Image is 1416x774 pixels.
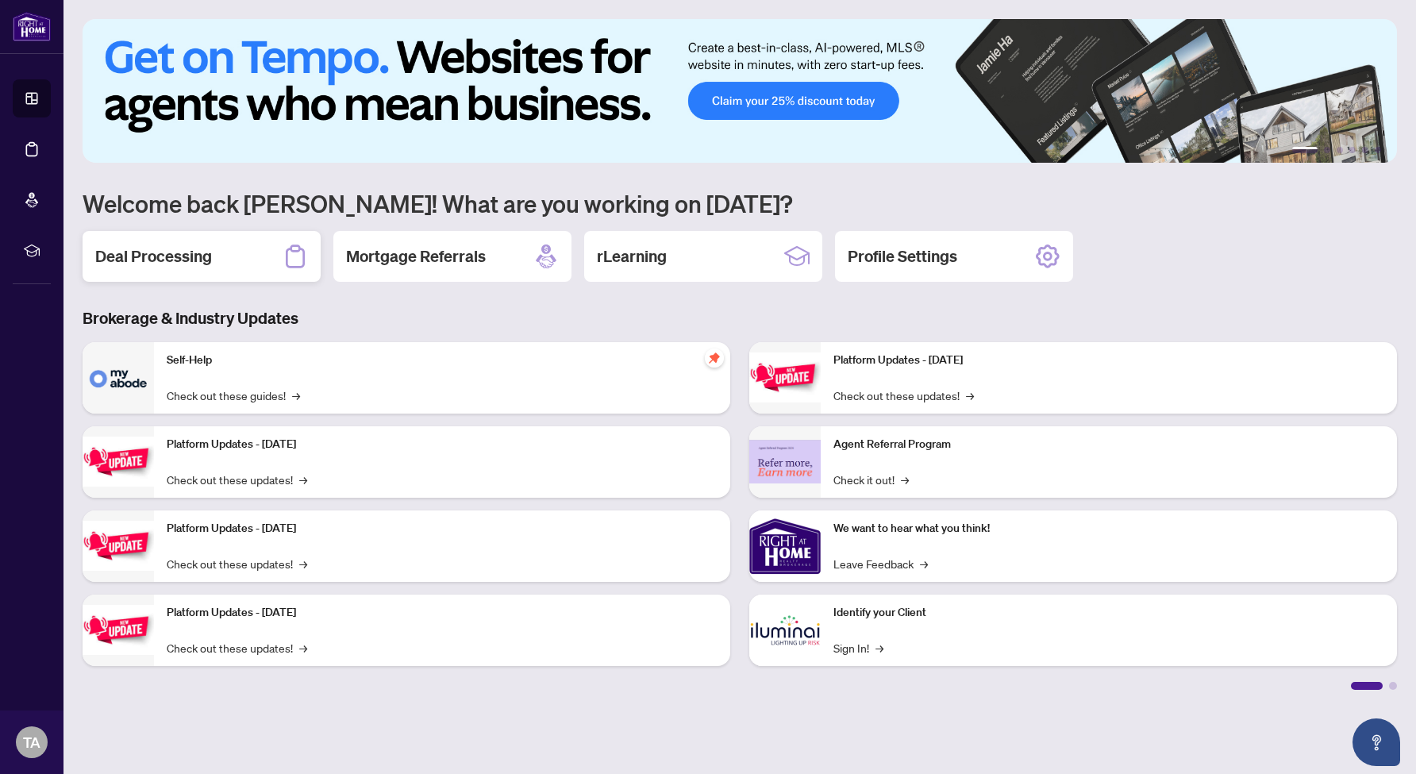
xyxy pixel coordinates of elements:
[346,245,486,268] h2: Mortgage Referrals
[875,639,883,657] span: →
[13,12,51,41] img: logo
[749,595,821,666] img: Identify your Client
[833,471,909,488] a: Check it out!→
[833,520,1384,537] p: We want to hear what you think!
[167,471,307,488] a: Check out these updates!→
[292,387,300,404] span: →
[83,521,154,571] img: Platform Updates - July 21, 2025
[597,245,667,268] h2: rLearning
[833,604,1384,622] p: Identify your Client
[848,245,957,268] h2: Profile Settings
[833,555,928,572] a: Leave Feedback→
[833,639,883,657] a: Sign In!→
[167,604,718,622] p: Platform Updates - [DATE]
[966,387,974,404] span: →
[749,440,821,483] img: Agent Referral Program
[705,348,724,368] span: pushpin
[23,731,40,753] span: TA
[167,555,307,572] a: Check out these updates!→
[167,520,718,537] p: Platform Updates - [DATE]
[833,387,974,404] a: Check out these updates!→
[167,436,718,453] p: Platform Updates - [DATE]
[95,245,212,268] h2: Deal Processing
[1375,147,1381,153] button: 6
[749,510,821,582] img: We want to hear what you think!
[833,352,1384,369] p: Platform Updates - [DATE]
[167,639,307,657] a: Check out these updates!→
[167,387,300,404] a: Check out these guides!→
[1349,147,1356,153] button: 4
[83,19,1397,163] img: Slide 0
[83,307,1397,329] h3: Brokerage & Industry Updates
[299,555,307,572] span: →
[1292,147,1318,153] button: 1
[299,639,307,657] span: →
[83,605,154,655] img: Platform Updates - July 8, 2025
[1337,147,1343,153] button: 3
[83,342,154,414] img: Self-Help
[833,436,1384,453] p: Agent Referral Program
[920,555,928,572] span: →
[83,188,1397,218] h1: Welcome back [PERSON_NAME]! What are you working on [DATE]?
[749,352,821,402] img: Platform Updates - June 23, 2025
[83,437,154,487] img: Platform Updates - September 16, 2025
[1362,147,1368,153] button: 5
[1353,718,1400,766] button: Open asap
[167,352,718,369] p: Self-Help
[1324,147,1330,153] button: 2
[901,471,909,488] span: →
[299,471,307,488] span: →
